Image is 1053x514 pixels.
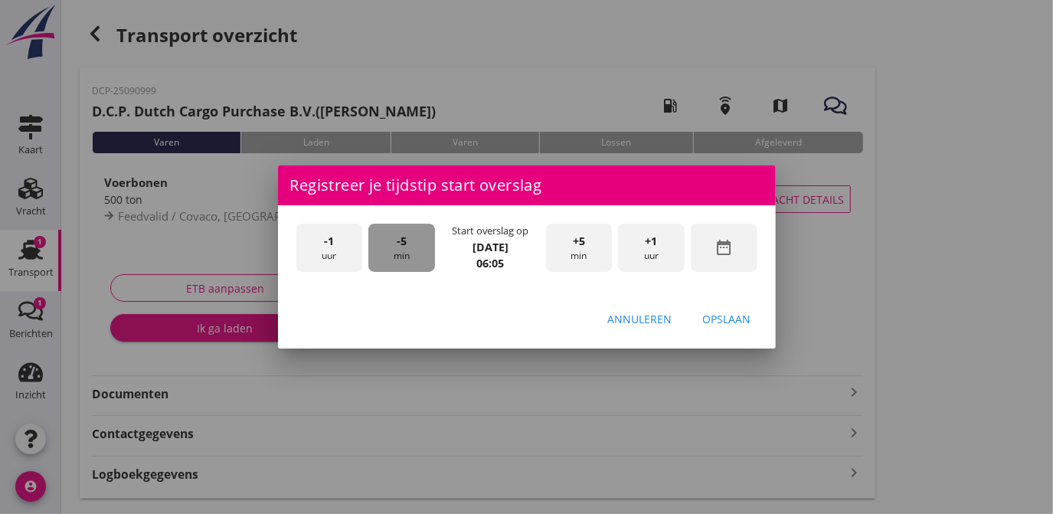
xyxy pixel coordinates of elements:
[608,311,672,327] div: Annuleren
[473,240,509,254] strong: [DATE]
[703,311,751,327] div: Opslaan
[618,224,685,272] div: uur
[476,256,504,270] strong: 06:05
[296,224,363,272] div: uur
[452,224,528,238] div: Start overslag op
[278,165,776,205] div: Registreer je tijdstip start overslag
[397,233,407,250] span: -5
[368,224,435,272] div: min
[573,233,585,250] span: +5
[596,306,685,333] button: Annuleren
[324,233,334,250] span: -1
[646,233,658,250] span: +1
[691,306,764,333] button: Opslaan
[715,238,733,257] i: date_range
[546,224,613,272] div: min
